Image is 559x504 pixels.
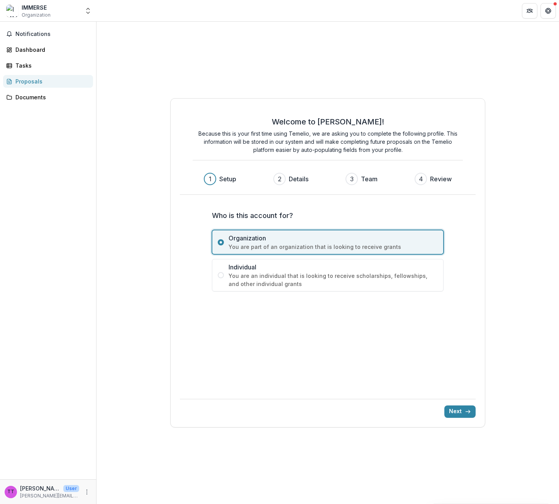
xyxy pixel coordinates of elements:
[193,129,463,154] p: Because this is your first time using Temelio, we are asking you to complete the following profil...
[3,59,93,72] a: Tasks
[361,174,378,184] h3: Team
[20,484,60,492] p: [PERSON_NAME]
[3,28,93,40] button: Notifications
[3,91,93,104] a: Documents
[209,174,212,184] div: 1
[15,46,87,54] div: Dashboard
[444,405,476,418] button: Next
[82,487,91,497] button: More
[63,485,79,492] p: User
[15,77,87,85] div: Proposals
[22,12,51,19] span: Organization
[15,61,87,70] div: Tasks
[522,3,537,19] button: Partners
[278,174,281,184] div: 2
[419,174,423,184] div: 4
[229,272,438,288] span: You are an individual that is looking to receive scholarships, fellowships, and other individual ...
[15,93,87,101] div: Documents
[83,3,93,19] button: Open entity switcher
[229,243,438,251] span: You are part of an organization that is looking to receive grants
[3,75,93,88] a: Proposals
[204,173,452,185] div: Progress
[219,174,236,184] h3: Setup
[229,262,438,272] span: Individual
[272,117,384,126] h2: Welcome to [PERSON_NAME]!
[7,489,14,494] div: Tricia Thrasher
[22,3,51,12] div: IMMERSE
[289,174,308,184] h3: Details
[20,492,79,499] p: [PERSON_NAME][EMAIL_ADDRESS][DOMAIN_NAME]
[229,233,438,243] span: Organization
[6,5,19,17] img: IMMERSE
[212,210,439,221] label: Who is this account for?
[540,3,556,19] button: Get Help
[430,174,452,184] h3: Review
[3,43,93,56] a: Dashboard
[15,31,90,37] span: Notifications
[350,174,354,184] div: 3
